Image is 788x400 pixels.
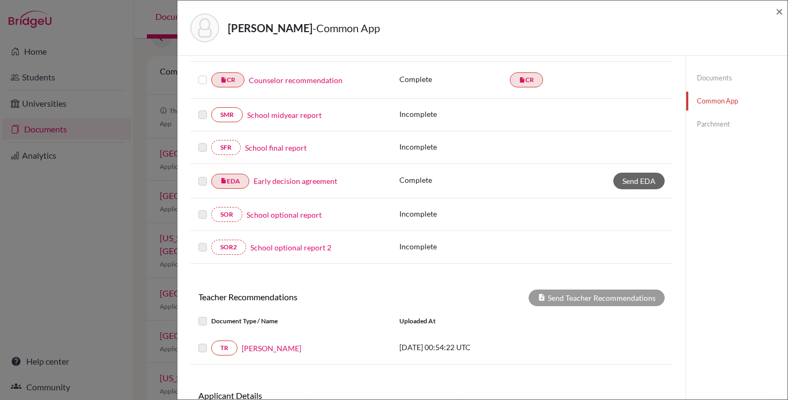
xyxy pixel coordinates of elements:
[399,342,544,353] p: [DATE] 00:54:22 UTC
[686,69,787,87] a: Documents
[399,241,510,252] p: Incomplete
[519,77,525,83] i: insert_drive_file
[613,173,665,189] a: Send EDA
[686,92,787,110] a: Common App
[211,107,243,122] a: SMR
[190,292,432,302] h6: Teacher Recommendations
[249,75,343,86] a: Counselor recommendation
[776,5,783,18] button: Close
[399,174,510,186] p: Complete
[242,343,301,354] a: [PERSON_NAME]
[313,21,380,34] span: - Common App
[211,140,241,155] a: SFR
[247,209,322,220] a: School optional report
[391,315,552,328] div: Uploaded at
[399,108,510,120] p: Incomplete
[247,109,322,121] a: School midyear report
[399,141,510,152] p: Incomplete
[211,174,249,189] a: insert_drive_fileEDA
[510,72,543,87] a: insert_drive_fileCR
[622,176,656,186] span: Send EDA
[399,208,510,219] p: Incomplete
[245,142,307,153] a: School final report
[228,21,313,34] strong: [PERSON_NAME]
[250,242,331,253] a: School optional report 2
[211,207,242,222] a: SOR
[399,73,510,85] p: Complete
[211,340,237,355] a: TR
[220,77,227,83] i: insert_drive_file
[776,3,783,19] span: ×
[211,240,246,255] a: SOR2
[220,177,227,184] i: insert_drive_file
[686,115,787,134] a: Parchment
[211,72,244,87] a: insert_drive_fileCR
[529,290,665,306] div: Send Teacher Recommendations
[190,315,391,328] div: Document Type / Name
[254,175,337,187] a: Early decision agreement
